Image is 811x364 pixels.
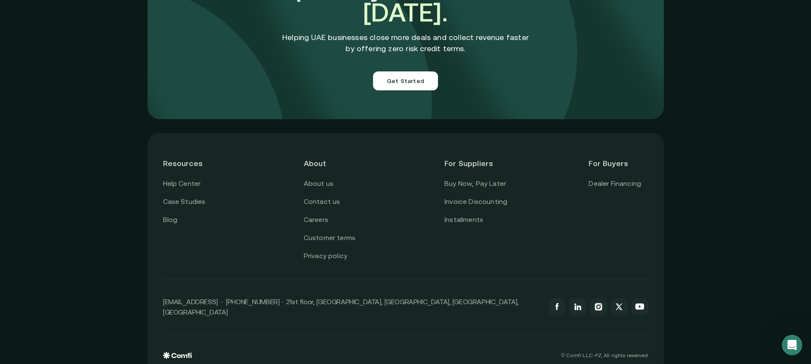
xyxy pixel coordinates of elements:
a: Buy Now, Pay Later [444,178,506,189]
p: © Comfi L.L.C-FZ, All rights reserved [561,352,648,358]
a: Blog [163,214,178,225]
img: comfi logo [163,352,192,359]
header: Resources [163,148,222,178]
a: Privacy policy [304,250,347,262]
header: For Suppliers [444,148,507,178]
iframe: Intercom live chat [782,335,802,355]
a: Invoice Discounting [444,196,507,207]
a: Contact us [304,196,340,207]
a: About us [304,178,333,189]
button: Get Started [373,71,438,90]
p: Helping UAE businesses close more deals and collect revenue faster by offering zero risk credit t... [282,32,529,54]
a: Help Center [163,178,201,189]
a: Installments [444,214,483,225]
header: For Buyers [589,148,648,178]
a: Customer terms [304,232,355,244]
a: Case Studies [163,196,206,207]
a: Careers [304,214,328,225]
a: Dealer Financing [589,178,641,189]
header: About [304,148,363,178]
p: [EMAIL_ADDRESS] · [PHONE_NUMBER] · 21st floor, [GEOGRAPHIC_DATA], [GEOGRAPHIC_DATA], [GEOGRAPHIC_... [163,296,540,317]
